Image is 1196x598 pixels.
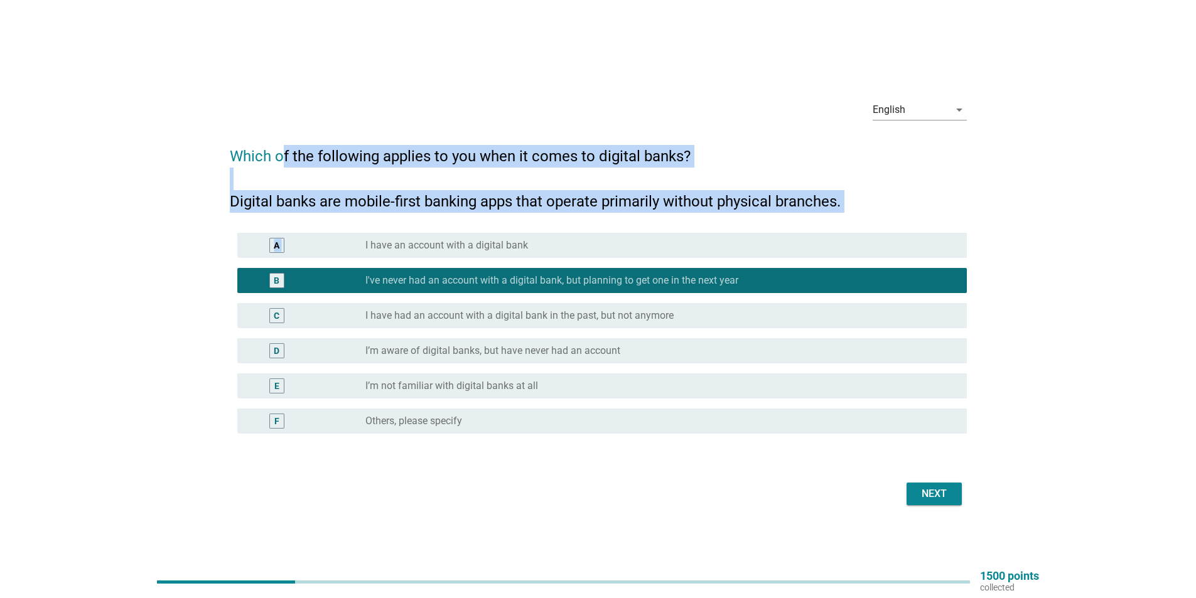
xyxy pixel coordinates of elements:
div: English [873,104,905,115]
button: Next [907,483,962,505]
div: Next [917,486,952,501]
div: F [274,414,279,427]
div: C [274,309,279,322]
i: arrow_drop_down [952,102,967,117]
p: collected [980,582,1039,593]
label: I have an account with a digital bank [365,239,528,252]
label: I’m not familiar with digital banks at all [365,380,538,392]
h2: Which of the following applies to you when it comes to digital banks? Digital banks are mobile-fi... [230,132,967,213]
div: D [274,344,279,357]
label: Others, please specify [365,415,462,427]
div: E [274,379,279,392]
label: I have had an account with a digital bank in the past, but not anymore [365,309,674,322]
label: I've never had an account with a digital bank, but planning to get one in the next year [365,274,738,287]
label: I’m aware of digital banks, but have never had an account [365,344,620,357]
p: 1500 points [980,570,1039,582]
div: B [274,274,279,287]
div: A [274,238,279,252]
